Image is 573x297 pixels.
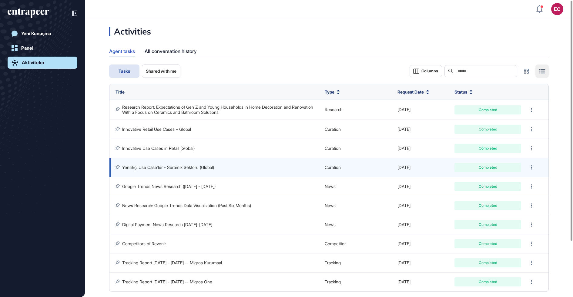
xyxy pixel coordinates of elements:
[122,260,222,265] a: Tracking Report [DATE] - [DATE] -- Migros Kurumsal
[454,89,467,95] span: Status
[142,64,180,78] button: Shared with me
[325,260,341,265] span: Tracking
[325,203,336,208] span: News
[122,184,216,189] a: Google Trends News Research ([DATE] - [DATE])
[397,241,410,246] span: [DATE]
[459,204,517,207] div: Completed
[122,279,212,284] a: Tracking Report [DATE] - [DATE] -- Migros One
[325,107,343,112] span: Research
[122,165,214,170] a: Yenilikçi Use Case'ler - Seramik Sektörü (Global)
[454,89,473,95] button: Status
[325,89,340,95] button: Type
[116,89,125,94] span: Title
[122,127,191,132] a: Innovative Retail Use Cases – Global
[22,60,45,65] div: Aktiviteler
[325,89,334,95] span: Type
[122,241,166,246] a: Competitors of Revenir
[397,89,424,95] span: Request Date
[8,57,77,69] a: Aktiviteler
[459,166,517,169] div: Completed
[421,69,438,73] span: Columns
[325,127,341,132] span: Curation
[397,222,410,227] span: [DATE]
[325,241,346,246] span: Competitor
[145,45,197,57] div: All conversation history
[122,203,251,208] a: News Research: Google Trends Data Visualization (Past Six Months)
[122,146,195,151] a: Innovative Use Cases in Retail (Global)
[109,64,139,78] button: Tasks
[410,65,442,77] button: Columns
[459,280,517,284] div: Completed
[459,223,517,226] div: Completed
[325,146,341,151] span: Curation
[21,31,51,36] div: Yeni Konuşma
[397,279,410,284] span: [DATE]
[122,104,314,114] a: Research Report: Expectations of Gen Z and Young Households in Home Decoration and Renovation Wit...
[459,127,517,131] div: Completed
[8,42,77,54] a: Panel
[325,222,336,227] span: News
[397,184,410,189] span: [DATE]
[459,261,517,265] div: Completed
[459,147,517,150] div: Completed
[397,127,410,132] span: [DATE]
[325,279,341,284] span: Tracking
[8,28,77,40] a: Yeni Konuşma
[397,165,410,170] span: [DATE]
[397,89,429,95] button: Request Date
[109,27,151,36] div: Activities
[119,69,130,74] span: Tasks
[146,69,176,74] span: Shared with me
[122,222,212,227] a: Digital Payment News Research [DATE]–[DATE]
[325,184,336,189] span: News
[459,108,517,112] div: Completed
[551,3,563,15] button: EC
[397,146,410,151] span: [DATE]
[397,203,410,208] span: [DATE]
[459,242,517,246] div: Completed
[459,185,517,188] div: Completed
[397,260,410,265] span: [DATE]
[325,165,341,170] span: Curation
[21,45,33,51] div: Panel
[109,45,135,57] div: Agent tasks
[397,107,410,112] span: [DATE]
[8,8,49,18] div: entrapeer-logo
